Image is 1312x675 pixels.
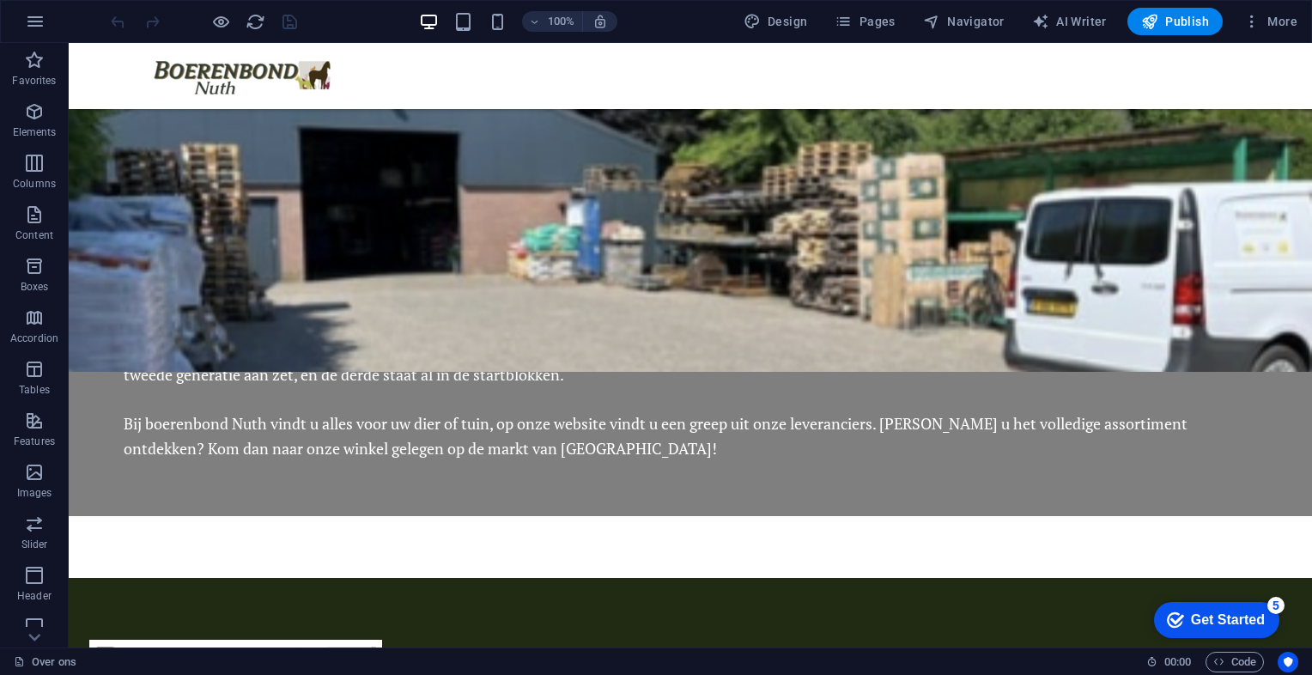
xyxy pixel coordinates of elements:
button: reload [245,11,265,32]
span: Publish [1141,13,1209,30]
span: Navigator [923,13,1005,30]
div: Get Started [51,19,125,34]
a: Click to cancel selection. Double-click to open Pages [14,652,76,672]
button: Usercentrics [1278,652,1298,672]
button: AI Writer [1025,8,1114,35]
span: More [1243,13,1297,30]
p: Accordion [10,331,58,345]
span: : [1176,655,1179,668]
button: More [1236,8,1304,35]
p: Slider [21,538,48,551]
span: Design [744,13,808,30]
button: Publish [1127,8,1223,35]
span: Code [1213,652,1256,672]
p: Features [14,435,55,448]
button: Click here to leave preview mode and continue editing [210,11,231,32]
div: Design (Ctrl+Alt+Y) [737,8,815,35]
button: Pages [828,8,902,35]
p: Tables [19,383,50,397]
button: Navigator [916,8,1011,35]
p: Content [15,228,53,242]
button: 100% [522,11,583,32]
p: Header [17,589,52,603]
div: 5 [127,3,144,21]
button: Design [737,8,815,35]
p: Columns [13,177,56,191]
span: AI Writer [1032,13,1107,30]
p: Boxes [21,280,49,294]
span: 00 00 [1164,652,1191,672]
p: Elements [13,125,57,139]
span: Pages [835,13,895,30]
button: Code [1206,652,1264,672]
p: Favorites [12,74,56,88]
i: Reload page [246,12,265,32]
h6: 100% [548,11,575,32]
p: Images [17,486,52,500]
i: On resize automatically adjust zoom level to fit chosen device. [592,14,608,29]
div: Get Started 5 items remaining, 0% complete [14,9,139,45]
h6: Session time [1146,652,1192,672]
